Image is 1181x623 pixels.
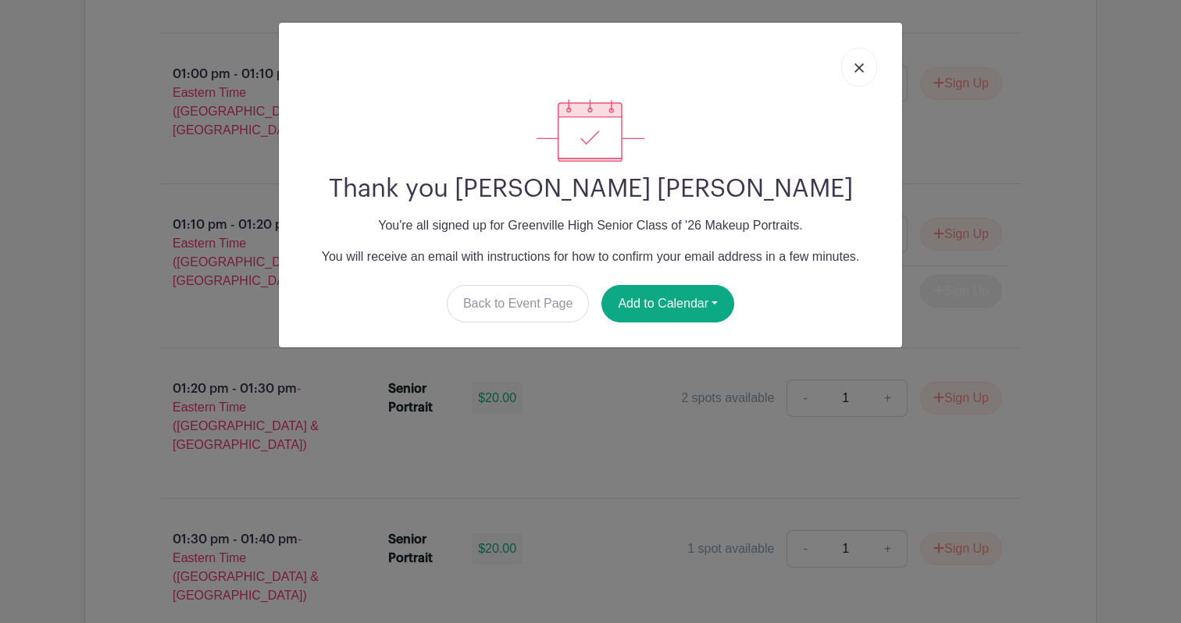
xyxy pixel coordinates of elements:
img: signup_complete-c468d5dda3e2740ee63a24cb0ba0d3ce5d8a4ecd24259e683200fb1569d990c8.svg [537,99,644,162]
h2: Thank you [PERSON_NAME] [PERSON_NAME] [291,174,890,204]
p: You will receive an email with instructions for how to confirm your email address in a few minutes. [291,247,890,266]
p: You're all signed up for Greenville High Senior Class of '26 Makeup Portraits. [291,216,890,235]
img: close_button-5f87c8562297e5c2d7936805f587ecaba9071eb48480494691a3f1689db116b3.svg [855,63,864,73]
a: Back to Event Page [447,285,590,322]
button: Add to Calendar [601,285,734,322]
